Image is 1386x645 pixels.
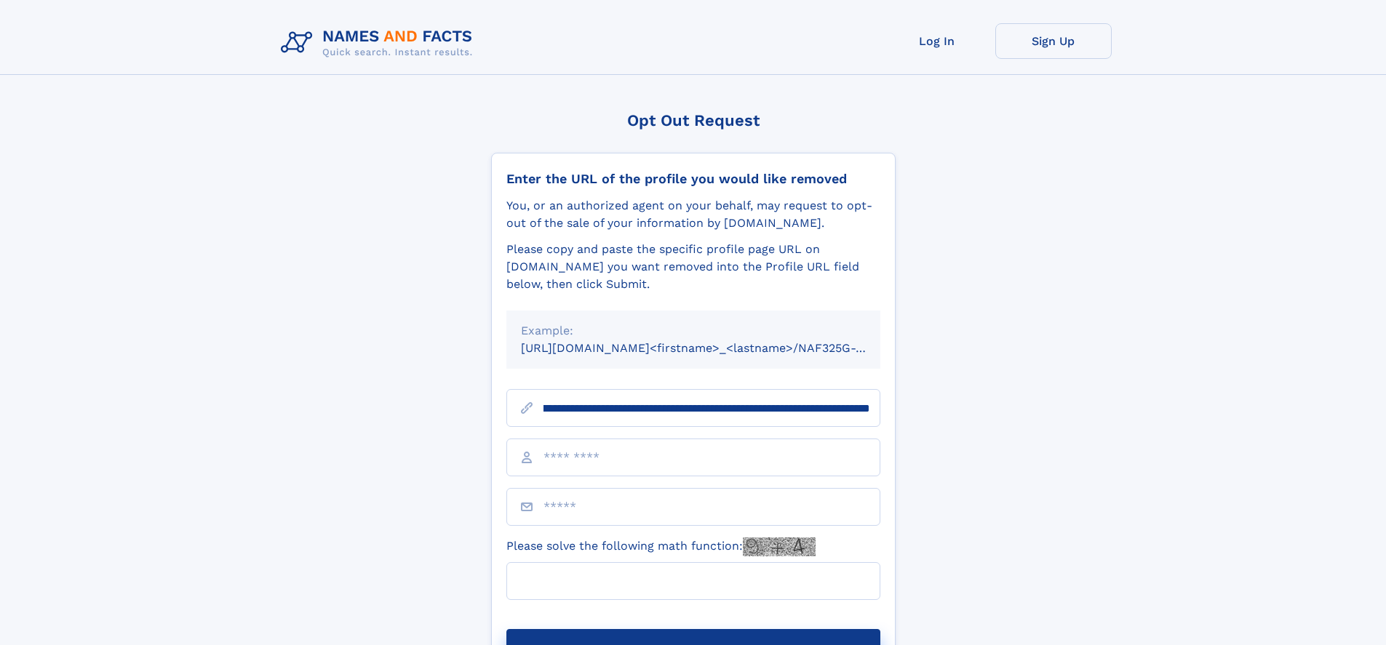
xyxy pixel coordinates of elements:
[879,23,995,59] a: Log In
[506,537,816,556] label: Please solve the following math function:
[521,341,908,355] small: [URL][DOMAIN_NAME]<firstname>_<lastname>/NAF325G-xxxxxxxx
[995,23,1112,59] a: Sign Up
[275,23,485,63] img: Logo Names and Facts
[506,171,880,187] div: Enter the URL of the profile you would like removed
[491,111,896,129] div: Opt Out Request
[521,322,866,340] div: Example:
[506,197,880,232] div: You, or an authorized agent on your behalf, may request to opt-out of the sale of your informatio...
[506,241,880,293] div: Please copy and paste the specific profile page URL on [DOMAIN_NAME] you want removed into the Pr...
